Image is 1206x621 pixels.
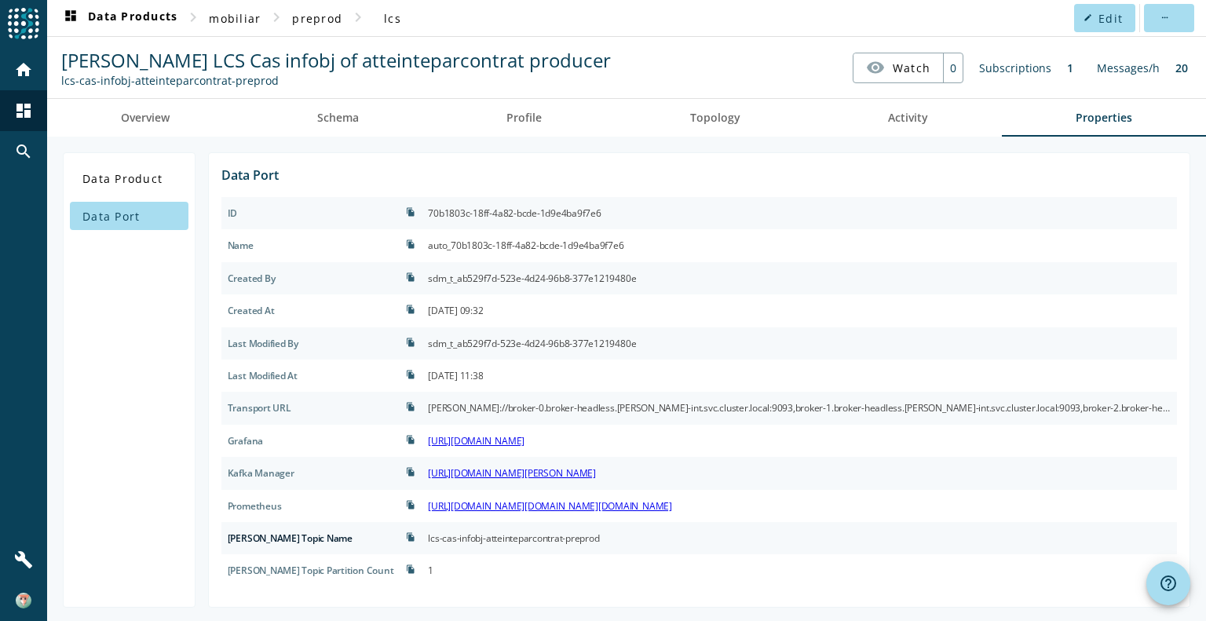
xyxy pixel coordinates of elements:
span: Schema [317,112,359,123]
span: Activity [888,112,928,123]
span: Data Port [82,209,140,224]
div: sdm.transport.external.grafana.url [221,425,400,457]
div: sdm.transport.kafka.topic.partitionCount [221,554,400,586]
mat-icon: build [14,550,33,569]
a: [URL][DOMAIN_NAME][PERSON_NAME] [428,466,596,480]
i: file_copy [406,239,415,249]
button: lcs [367,4,418,32]
i: file_copy [406,305,415,314]
span: Overview [121,112,170,123]
div: sdm.transport.url [221,392,400,424]
a: [URL][DOMAIN_NAME] [428,434,524,447]
mat-icon: home [14,60,33,79]
div: [PERSON_NAME]://broker-0.broker-headless.[PERSON_NAME]-int.svc.cluster.local:9093,broker-1.broker... [428,398,1171,418]
span: Data Products [61,9,177,27]
button: Watch [853,53,943,82]
div: Subscriptions [971,53,1059,83]
mat-icon: chevron_right [184,8,203,27]
div: Messages/h [1089,53,1168,83]
div: sdm.created.by [221,262,400,294]
mat-icon: dashboard [14,101,33,120]
span: Profile [506,112,542,123]
i: file_copy [406,370,415,379]
i: file_copy [406,564,415,574]
div: sdm_t_ab529f7d-523e-4d24-96b8-377e1219480e [428,334,636,353]
mat-icon: chevron_right [349,8,367,27]
button: Data Product [70,164,188,192]
span: Watch [893,54,930,82]
mat-icon: help_outline [1159,574,1178,593]
div: 1 [1059,53,1081,83]
div: 20 [1168,53,1196,83]
span: [PERSON_NAME] LCS Cas infobj of atteinteparcontrat producer [61,47,611,73]
mat-icon: more_horiz [1160,13,1168,22]
span: Properties [1076,112,1132,123]
mat-icon: search [14,142,33,161]
div: [DATE] 09:32 [428,301,483,320]
div: sdm.transport.external.prometheus.url [221,490,400,522]
div: Kafka Topic: lcs-cas-infobj-atteinteparcontrat-preprod [61,73,611,88]
span: lcs [384,11,401,26]
i: file_copy [406,207,415,217]
i: file_copy [406,338,415,347]
span: mobiliar [209,11,261,26]
mat-icon: edit [1084,13,1092,22]
div: lcs-cas-infobj-atteinteparcontrat-preprod [428,528,599,548]
span: Data Product [82,171,163,186]
button: mobiliar [203,4,267,32]
button: Edit [1074,4,1135,32]
div: 1 [428,561,433,580]
div: sdm.transport.kafka.topic.name [221,522,400,554]
i: file_copy [406,435,415,444]
div: sdm.id [221,197,400,229]
span: preprod [292,11,342,26]
i: file_copy [406,402,415,411]
div: sdm.created.at [221,294,400,327]
div: sdm.name [221,229,400,261]
i: file_copy [406,467,415,477]
div: [DATE] 11:38 [428,366,483,385]
img: 616e99d04beb2910721d4257dedc7588 [16,593,31,608]
button: preprod [286,4,349,32]
i: file_copy [406,272,415,282]
mat-icon: chevron_right [267,8,286,27]
div: sdm.modified.by [221,327,400,360]
a: [URL][DOMAIN_NAME][DOMAIN_NAME][DOMAIN_NAME] [428,499,671,513]
mat-icon: dashboard [61,9,80,27]
i: file_copy [406,532,415,542]
div: 0 [943,53,963,82]
div: sdm.modified.at [221,360,400,392]
i: file_copy [406,500,415,510]
button: Data Port [70,202,188,230]
div: 70b1803c-18ff-4a82-bcde-1d9e4ba9f7e6 [428,203,601,223]
span: Topology [690,112,740,123]
img: spoud-logo.svg [8,8,39,39]
div: Data Port [221,166,279,185]
span: Edit [1098,11,1123,26]
div: sdm_t_ab529f7d-523e-4d24-96b8-377e1219480e [428,268,636,288]
button: Data Products [55,4,184,32]
mat-icon: visibility [866,58,885,77]
div: auto_70b1803c-18ff-4a82-bcde-1d9e4ba9f7e6 [428,236,623,255]
div: sdm.transport.external.kafka.manager.url [221,457,400,489]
